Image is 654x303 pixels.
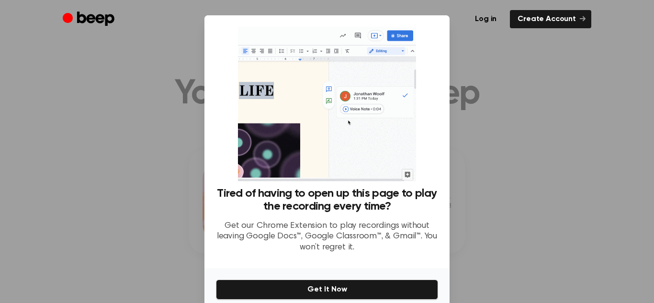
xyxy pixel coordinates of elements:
p: Get our Chrome Extension to play recordings without leaving Google Docs™, Google Classroom™, & Gm... [216,221,438,253]
img: Beep extension in action [238,27,416,181]
a: Log in [467,10,504,28]
a: Create Account [510,10,591,28]
h3: Tired of having to open up this page to play the recording every time? [216,187,438,213]
button: Get It Now [216,280,438,300]
a: Beep [63,10,117,29]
